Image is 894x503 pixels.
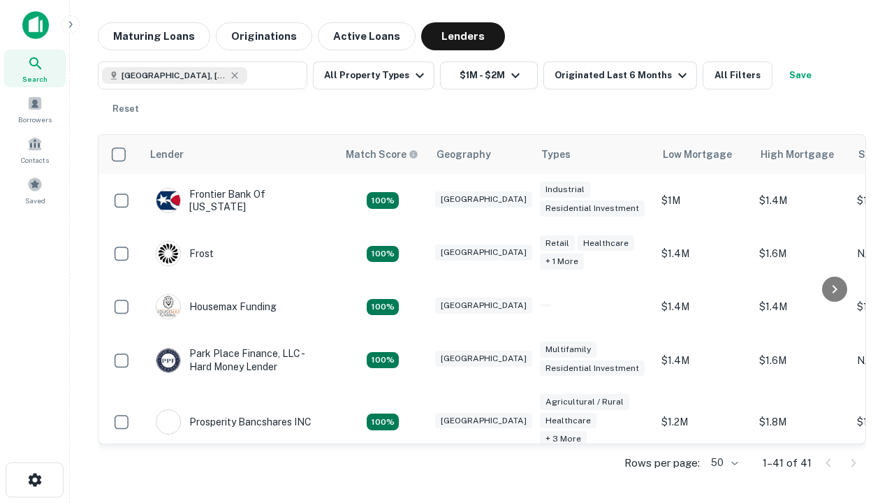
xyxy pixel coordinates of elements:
iframe: Chat Widget [824,391,894,458]
div: Residential Investment [540,201,645,217]
span: Contacts [21,154,49,166]
td: $1.4M [654,333,752,386]
button: $1M - $2M [440,61,538,89]
img: picture [156,242,180,265]
td: $1.4M [752,174,850,227]
img: picture [156,349,180,372]
th: Types [533,135,654,174]
div: + 1 more [540,254,584,270]
div: [GEOGRAPHIC_DATA] [435,245,532,261]
div: Healthcare [578,235,634,251]
div: Healthcare [540,413,596,429]
td: $1.8M [752,387,850,458]
div: Prosperity Bancshares INC [156,409,312,435]
div: Multifamily [540,342,596,358]
div: + 3 more [540,431,587,447]
th: Lender [142,135,337,174]
div: Matching Properties: 4, hasApolloMatch: undefined [367,299,399,316]
img: picture [156,295,180,319]
img: picture [156,189,180,212]
a: Borrowers [4,90,66,128]
img: picture [156,410,180,434]
span: Search [22,73,47,85]
td: $1.2M [654,387,752,458]
div: Frontier Bank Of [US_STATE] [156,188,323,213]
div: [GEOGRAPHIC_DATA] [435,413,532,429]
button: Originations [216,22,312,50]
th: Low Mortgage [654,135,752,174]
a: Search [4,50,66,87]
div: Retail [540,235,575,251]
div: [GEOGRAPHIC_DATA] [435,351,532,367]
a: Saved [4,171,66,209]
div: Matching Properties: 7, hasApolloMatch: undefined [367,414,399,430]
td: $1.4M [654,280,752,333]
div: Matching Properties: 4, hasApolloMatch: undefined [367,246,399,263]
td: $1M [654,174,752,227]
button: Save your search to get updates of matches that match your search criteria. [778,61,823,89]
button: Reset [103,95,148,123]
button: Active Loans [318,22,416,50]
div: Originated Last 6 Months [555,67,691,84]
div: [GEOGRAPHIC_DATA] [435,298,532,314]
div: Capitalize uses an advanced AI algorithm to match your search with the best lender. The match sco... [346,147,418,162]
div: Park Place Finance, LLC - Hard Money Lender [156,347,323,372]
button: Maturing Loans [98,22,210,50]
td: $1.4M [752,280,850,333]
th: Geography [428,135,533,174]
a: Contacts [4,131,66,168]
p: Rows per page: [624,455,700,472]
span: Borrowers [18,114,52,125]
button: All Property Types [313,61,434,89]
div: 50 [705,453,740,473]
button: Lenders [421,22,505,50]
td: $1.6M [752,333,850,386]
div: Residential Investment [540,360,645,377]
div: Agricultural / Rural [540,394,629,410]
div: Matching Properties: 4, hasApolloMatch: undefined [367,352,399,369]
td: $1.6M [752,227,850,280]
th: Capitalize uses an advanced AI algorithm to match your search with the best lender. The match sco... [337,135,428,174]
img: capitalize-icon.png [22,11,49,39]
th: High Mortgage [752,135,850,174]
div: Frost [156,241,214,266]
div: High Mortgage [761,146,834,163]
div: Industrial [540,182,590,198]
button: All Filters [703,61,772,89]
div: Lender [150,146,184,163]
div: Types [541,146,571,163]
div: Low Mortgage [663,146,732,163]
span: Saved [25,195,45,206]
div: Matching Properties: 4, hasApolloMatch: undefined [367,192,399,209]
div: Housemax Funding [156,294,277,319]
span: [GEOGRAPHIC_DATA], [GEOGRAPHIC_DATA], [GEOGRAPHIC_DATA] [122,69,226,82]
div: Geography [437,146,491,163]
td: $1.4M [654,227,752,280]
p: 1–41 of 41 [763,455,812,472]
button: Originated Last 6 Months [543,61,697,89]
h6: Match Score [346,147,416,162]
div: [GEOGRAPHIC_DATA] [435,191,532,207]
